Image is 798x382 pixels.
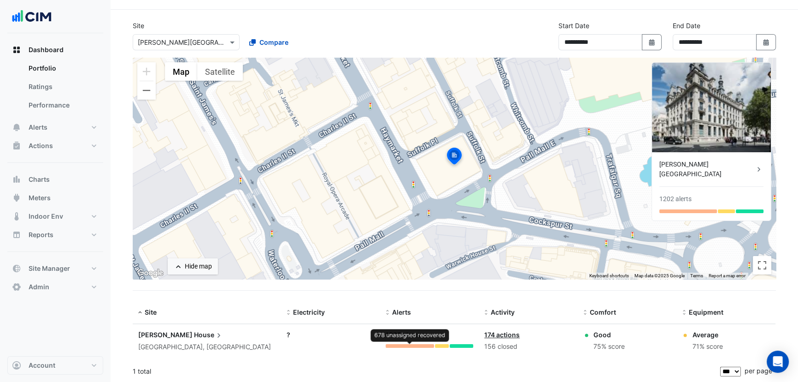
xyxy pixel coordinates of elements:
div: [GEOGRAPHIC_DATA], [GEOGRAPHIC_DATA] [138,342,276,352]
span: Equipment [688,308,723,316]
fa-icon: Select Date [648,38,656,46]
button: Dashboard [7,41,103,59]
span: Reports [29,230,53,239]
button: Account [7,356,103,375]
span: Indoor Env [29,212,63,221]
div: 71% score [692,341,722,352]
img: site-pin-selected.svg [444,146,464,168]
button: Keyboard shortcuts [589,273,629,279]
a: 174 actions [484,331,520,339]
button: Reports [7,226,103,244]
a: Terms (opens in new tab) [690,273,703,278]
label: End Date [673,21,700,30]
span: Site [145,308,157,316]
app-icon: Actions [12,141,21,150]
div: Good [593,330,625,340]
button: Show street map [165,62,197,81]
button: Site Manager [7,259,103,278]
app-icon: Dashboard [12,45,21,54]
span: House [194,330,223,340]
span: Electricity [293,308,325,316]
div: ? [287,330,375,340]
app-icon: Site Manager [12,264,21,273]
span: per page [745,367,772,375]
a: Portfolio [21,59,103,78]
fa-icon: Select Date [762,38,770,46]
app-icon: Alerts [12,123,21,132]
a: Performance [21,96,103,114]
span: Map data ©2025 Google [634,273,685,278]
span: Actions [29,141,53,150]
a: Report a map error [709,273,745,278]
button: Admin [7,278,103,296]
div: 156 closed [484,341,572,352]
img: Google [135,267,165,279]
app-icon: Meters [12,193,21,203]
span: Dashboard [29,45,64,54]
div: Dashboard [7,59,103,118]
button: Zoom out [137,81,156,100]
button: Alerts [7,118,103,137]
span: Activity [491,308,515,316]
div: 678 unassigned recovered [370,329,449,341]
a: Open this area in Google Maps (opens a new window) [135,267,165,279]
button: Toggle fullscreen view [753,256,771,275]
app-icon: Charts [12,175,21,184]
button: Charts [7,170,103,189]
button: Compare [243,34,294,50]
div: [PERSON_NAME][GEOGRAPHIC_DATA] [659,160,754,179]
div: Average [692,330,722,340]
a: Ratings [21,78,103,96]
div: Hide map [185,262,212,271]
button: Meters [7,189,103,207]
span: Comfort [590,308,616,316]
span: Charts [29,175,50,184]
label: Start Date [558,21,589,30]
button: Hide map [168,258,218,275]
button: Actions [7,137,103,155]
app-icon: Admin [12,282,21,292]
div: 75% score [593,341,625,352]
span: Alerts [392,308,411,316]
img: Kinnaird House [652,63,771,152]
button: Zoom in [137,62,156,81]
button: Indoor Env [7,207,103,226]
span: [PERSON_NAME] [138,331,193,339]
span: Meters [29,193,51,203]
span: Account [29,361,55,370]
div: 1202 alerts [659,194,692,204]
app-icon: Reports [12,230,21,239]
div: Open Intercom Messenger [767,351,789,373]
span: Alerts [29,123,47,132]
span: Admin [29,282,49,292]
img: Company Logo [11,7,53,26]
app-icon: Indoor Env [12,212,21,221]
span: Compare [259,37,288,47]
label: Site [133,21,144,30]
span: Site Manager [29,264,70,273]
button: Show satellite imagery [197,62,243,81]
